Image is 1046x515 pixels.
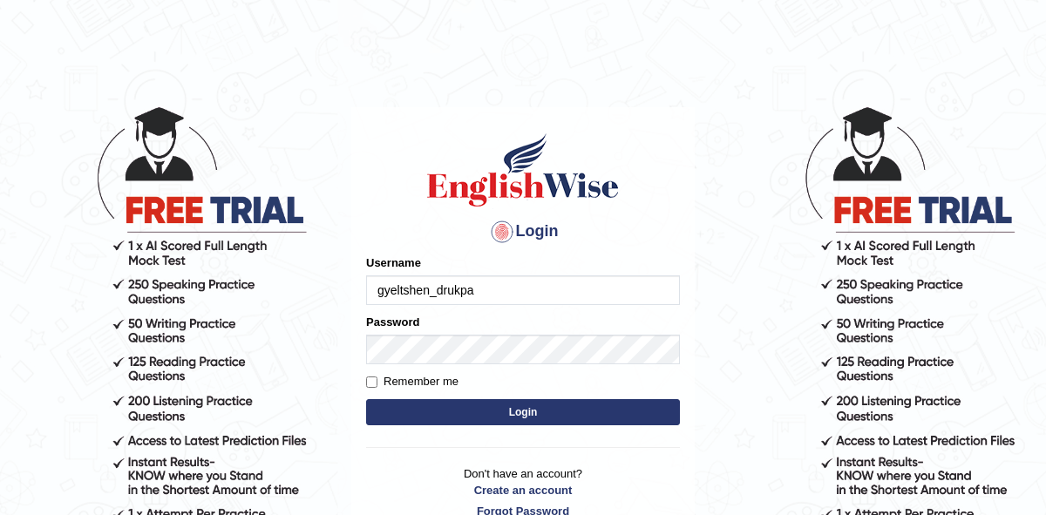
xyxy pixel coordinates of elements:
[366,376,377,388] input: Remember me
[366,254,421,271] label: Username
[366,218,680,246] h4: Login
[366,482,680,498] a: Create an account
[424,131,622,209] img: Logo of English Wise sign in for intelligent practice with AI
[366,373,458,390] label: Remember me
[366,314,419,330] label: Password
[366,399,680,425] button: Login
